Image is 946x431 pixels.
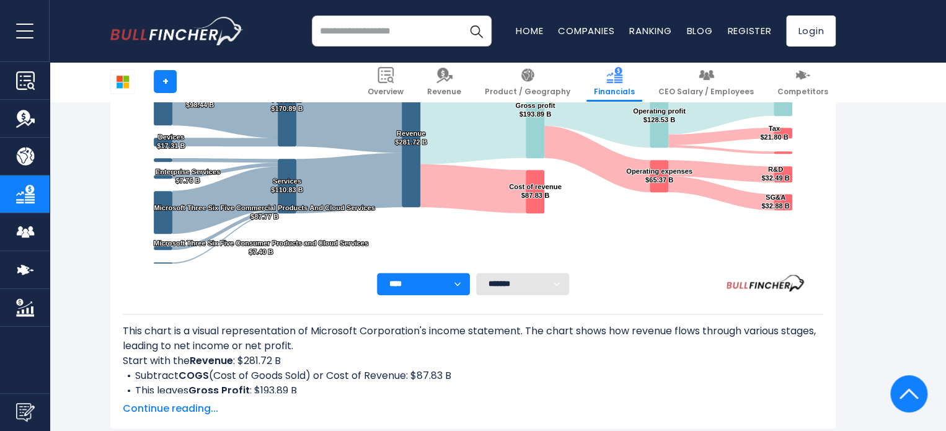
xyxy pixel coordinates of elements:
[154,70,177,93] a: +
[110,17,244,45] img: bullfincher logo
[515,102,555,118] text: Gross profit $193.89 B
[509,183,562,199] text: Cost of revenue $87.83 B
[770,62,836,102] a: Competitors
[154,239,368,255] text: Microsoft Three Six Five Consumer Products and Cloud Services $7.40 B
[594,87,635,97] span: Financials
[586,62,642,102] a: Financials
[629,24,671,37] a: Ranking
[156,168,220,184] text: Enterprise Services $7.76 B
[123,401,823,416] span: Continue reading...
[760,125,788,141] text: Tax $21.80 B
[190,353,233,368] b: Revenue
[123,324,823,393] div: This chart is a visual representation of Microsoft Corporation's income statement. The chart show...
[157,133,185,149] text: Devices $17.31 B
[727,24,771,37] a: Register
[761,193,789,210] text: SG&A $32.88 B
[123,383,823,398] li: This leaves : $193.89 B
[485,87,570,97] span: Product / Geography
[761,166,789,182] text: R&D $32.49 B
[686,24,712,37] a: Blog
[477,62,578,102] a: Product / Geography
[658,87,754,97] span: CEO Salary / Employees
[558,24,614,37] a: Companies
[395,130,427,146] text: Revenue $281.72 B
[188,383,250,398] b: Gross Profit
[360,62,411,102] a: Overview
[461,16,492,47] button: Search
[110,17,244,45] a: Go to homepage
[626,167,692,184] text: Operating expenses $65.37 B
[111,70,135,94] img: MSFT logo
[123,368,823,383] li: Subtract (Cost of Goods Sold) or Cost of Revenue: $87.83 B
[651,62,761,102] a: CEO Salary / Employees
[420,62,469,102] a: Revenue
[154,204,374,220] text: Microsoft Three Six Five Commercial Products And Cloud Services $87.77 B
[786,16,836,47] a: Login
[633,107,686,123] text: Operating profit $128.53 B
[777,87,828,97] span: Competitors
[271,177,303,193] text: Services $110.83 B
[368,87,404,97] span: Overview
[516,24,543,37] a: Home
[179,368,209,383] b: COGS
[427,87,461,97] span: Revenue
